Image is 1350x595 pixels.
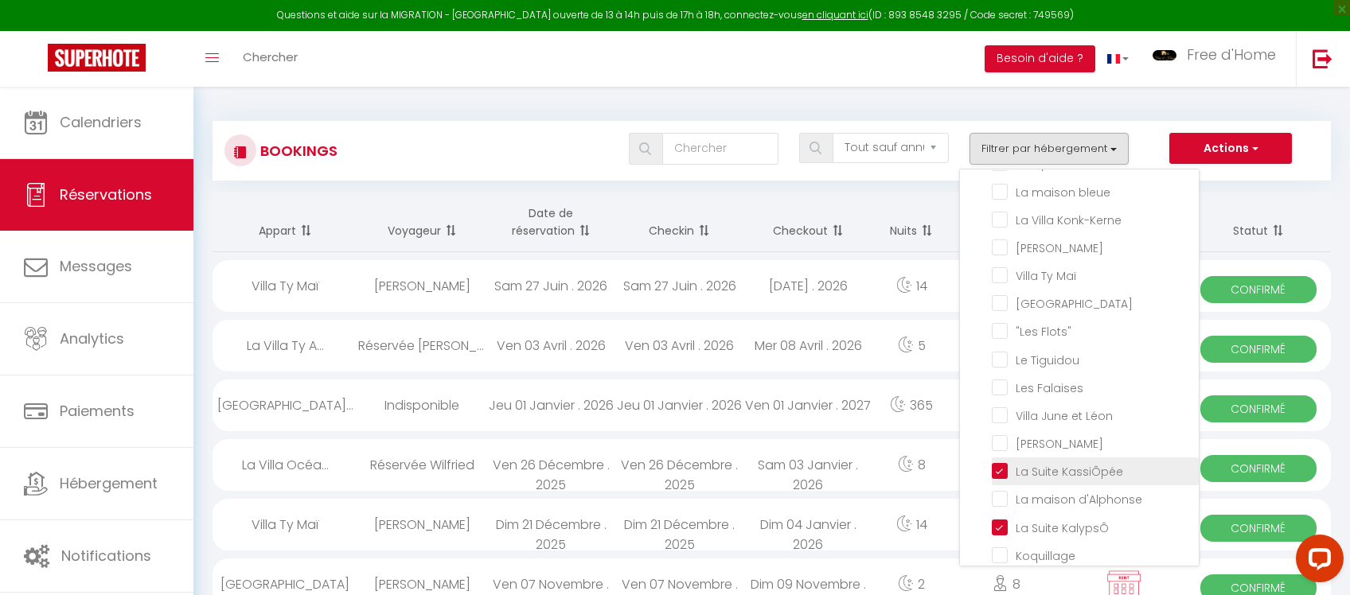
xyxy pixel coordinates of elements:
[213,192,358,252] th: Sort by rentals
[1016,185,1110,200] span: La maison bleue
[1016,548,1075,564] span: Koquillage
[243,49,298,65] span: Chercher
[256,133,337,169] h3: Bookings
[486,192,615,252] th: Sort by booking date
[950,192,1063,252] th: Sort by people
[1313,49,1332,68] img: logout
[662,133,778,165] input: Chercher
[1016,380,1083,396] span: Les Falaises
[1016,212,1122,228] span: La Villa Konk-Kerne
[802,8,868,21] a: en cliquant ici
[615,192,744,252] th: Sort by checkin
[60,112,142,132] span: Calendriers
[985,45,1095,72] button: Besoin d'aide ?
[1185,192,1331,252] th: Sort by status
[1016,520,1109,536] span: La Suite KalypsÔ
[1016,408,1113,424] span: Villa June et Léon
[1016,352,1079,368] span: Le Tiguidou
[60,185,152,204] span: Réservations
[1187,45,1276,64] span: Free d'Home
[1016,240,1103,256] span: [PERSON_NAME]
[60,329,124,348] span: Analytics
[1153,50,1176,60] img: ...
[743,192,872,252] th: Sort by checkout
[872,192,950,252] th: Sort by nights
[358,192,487,252] th: Sort by guest
[60,401,135,421] span: Paiements
[1169,133,1292,165] button: Actions
[48,44,146,72] img: Super Booking
[231,31,310,87] a: Chercher
[1141,31,1296,87] a: ... Free d'Home
[61,546,151,566] span: Notifications
[1283,528,1350,595] iframe: LiveChat chat widget
[60,256,132,276] span: Messages
[970,133,1129,165] button: Filtrer par hébergement
[60,473,158,493] span: Hébergement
